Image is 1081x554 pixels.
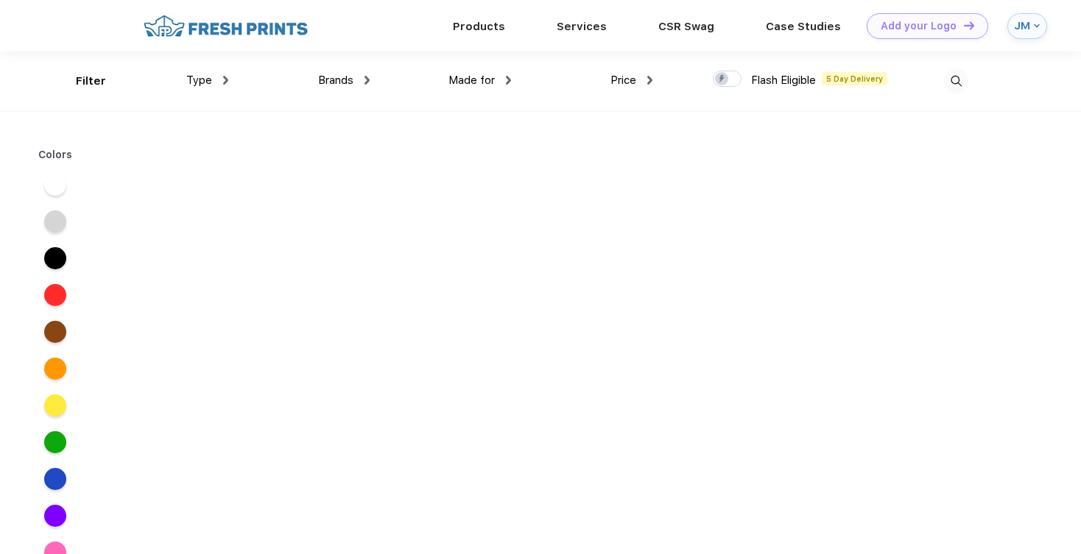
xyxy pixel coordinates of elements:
[223,76,228,85] img: dropdown.png
[610,74,636,87] span: Price
[139,13,312,39] img: fo%20logo%202.webp
[448,74,495,87] span: Made for
[365,76,370,85] img: dropdown.png
[881,20,957,32] div: Add your Logo
[751,74,816,87] span: Flash Eligible
[506,76,511,85] img: dropdown.png
[1034,23,1040,29] img: arrow_down_blue.svg
[27,147,84,163] div: Colors
[453,20,505,33] a: Products
[964,21,974,29] img: DT
[186,74,212,87] span: Type
[647,76,652,85] img: dropdown.png
[944,69,968,93] img: desktop_search.svg
[1014,20,1030,32] div: JM
[318,74,353,87] span: Brands
[822,72,887,85] span: 5 Day Delivery
[76,73,106,90] div: Filter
